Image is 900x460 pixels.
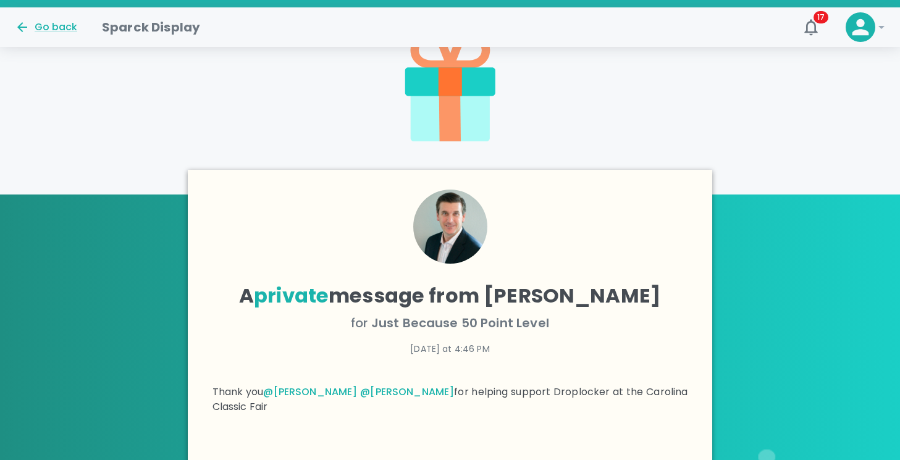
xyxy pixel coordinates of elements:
img: Picture of Adam Waskewics [413,190,487,264]
a: @[PERSON_NAME] [263,385,357,399]
p: [DATE] at 4:46 PM [212,343,688,355]
h4: A message from [PERSON_NAME] [212,283,688,308]
h1: Sparck Display [102,17,200,37]
span: Just Because 50 Point Level [371,314,549,332]
span: private [254,282,329,309]
span: 17 [814,11,828,23]
a: @[PERSON_NAME] [360,385,454,399]
button: Go back [15,20,77,35]
p: Thank you for helping support Droplocker at the Carolina Classic Fair [212,385,688,414]
p: for [212,313,688,333]
button: 17 [796,12,826,42]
